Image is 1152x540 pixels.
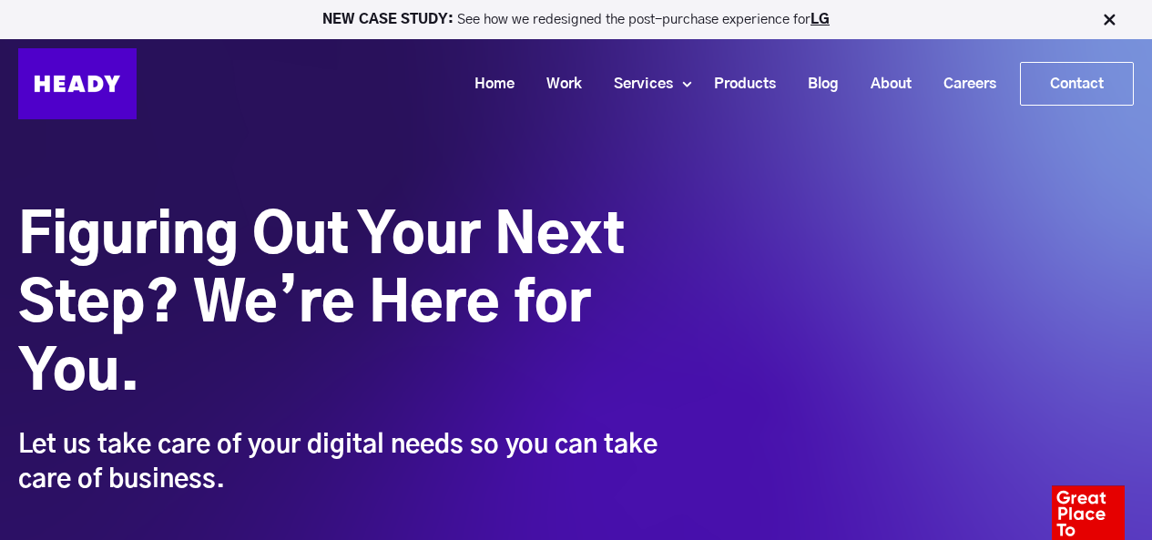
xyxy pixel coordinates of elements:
div: Let us take care of your digital needs so you can take care of business. [18,428,665,497]
h1: Figuring Out Your Next Step? We’re Here for You. [18,203,665,408]
img: Close Bar [1100,11,1118,29]
a: Contact [1021,63,1133,105]
a: Products [691,67,785,101]
a: Home [452,67,524,101]
a: About [848,67,921,101]
p: See how we redesigned the post-purchase experience for [8,13,1144,26]
strong: NEW CASE STUDY: [322,13,457,26]
a: Careers [921,67,1005,101]
div: Navigation Menu [155,62,1134,106]
a: Work [524,67,591,101]
img: Heady_Logo_Web-01 (1) [18,48,137,119]
a: Blog [785,67,848,101]
a: LG [810,13,830,26]
a: Services [591,67,682,101]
